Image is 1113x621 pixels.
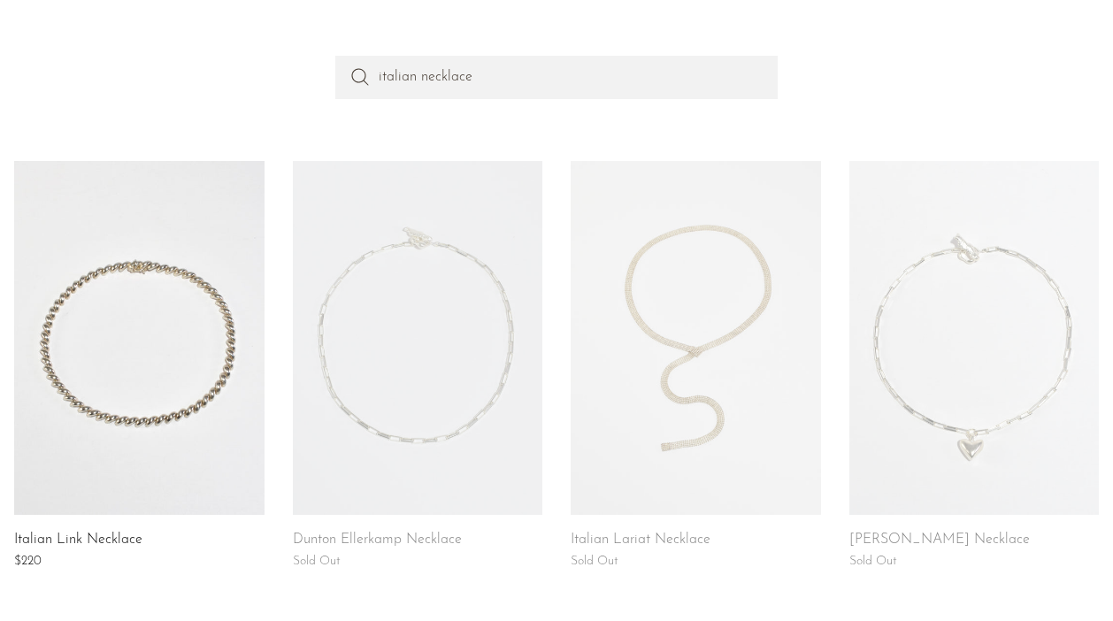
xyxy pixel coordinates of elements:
a: Italian Lariat Necklace [571,533,710,548]
span: Sold Out [849,555,897,568]
a: Italian Link Necklace [14,533,142,548]
a: Dunton Ellerkamp Necklace [293,533,462,548]
input: Perform a search [335,56,778,98]
span: Sold Out [293,555,341,568]
a: [PERSON_NAME] Necklace [849,533,1030,548]
span: Sold Out [571,555,618,568]
span: $220 [14,555,42,568]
